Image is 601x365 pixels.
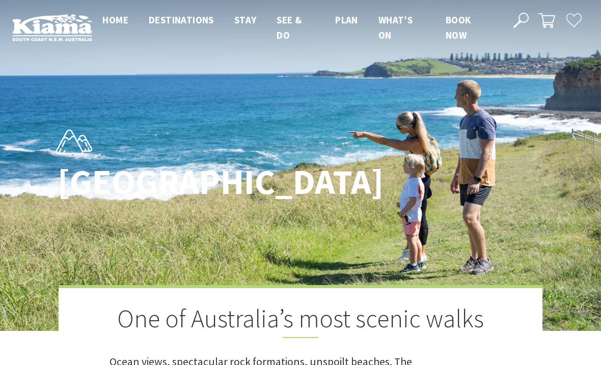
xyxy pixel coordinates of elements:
span: See & Do [277,14,302,41]
span: Stay [234,14,257,26]
span: Plan [335,14,358,26]
span: Destinations [149,14,214,26]
span: Book now [446,14,471,41]
h2: One of Australia’s most scenic walks [110,303,491,338]
h1: [GEOGRAPHIC_DATA] [58,162,345,201]
img: Kiama Logo [12,14,92,41]
nav: Main Menu [92,12,501,43]
span: Home [102,14,128,26]
span: What’s On [378,14,413,41]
